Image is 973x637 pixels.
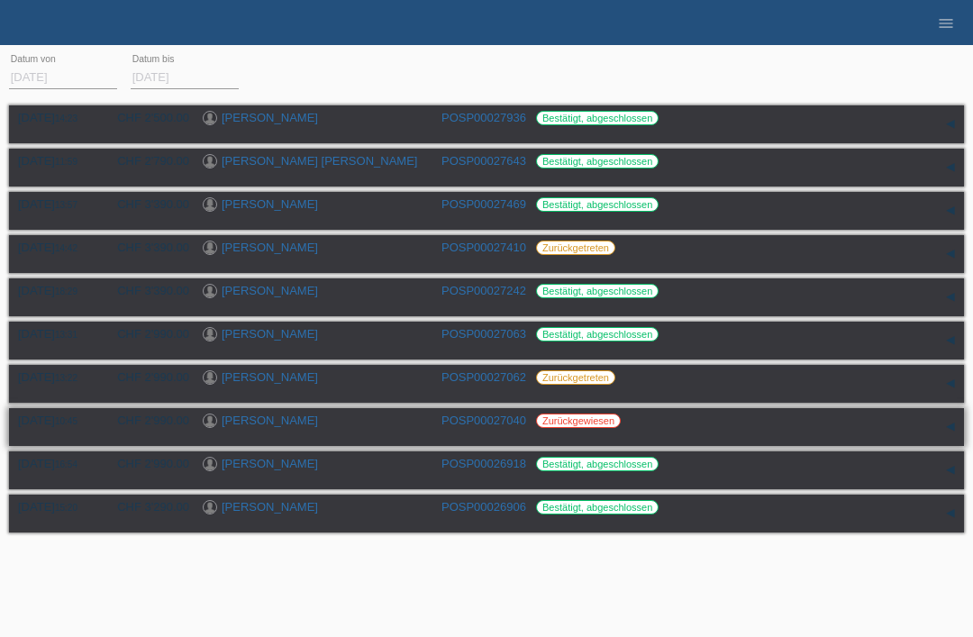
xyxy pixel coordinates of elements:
[104,457,189,470] div: CHF 2'990.00
[937,241,964,268] div: auf-/zuklappen
[536,500,659,514] label: Bestätigt, abgeschlossen
[536,327,659,341] label: Bestätigt, abgeschlossen
[104,197,189,211] div: CHF 3'390.00
[18,197,90,211] div: [DATE]
[536,370,615,385] label: Zurückgetreten
[18,500,90,514] div: [DATE]
[222,154,417,168] a: [PERSON_NAME] [PERSON_NAME]
[55,330,77,340] span: 13:31
[55,287,77,296] span: 18:29
[222,284,318,297] a: [PERSON_NAME]
[928,17,964,28] a: menu
[441,284,526,297] a: POSP00027242
[441,197,526,211] a: POSP00027469
[55,460,77,469] span: 16:54
[536,111,659,125] label: Bestätigt, abgeschlossen
[55,157,77,167] span: 11:59
[222,241,318,254] a: [PERSON_NAME]
[222,457,318,470] a: [PERSON_NAME]
[441,500,526,514] a: POSP00026906
[104,327,189,341] div: CHF 2'990.00
[104,414,189,427] div: CHF 2'990.00
[222,414,318,427] a: [PERSON_NAME]
[441,370,526,384] a: POSP00027062
[55,373,77,383] span: 13:22
[18,457,90,470] div: [DATE]
[441,414,526,427] a: POSP00027040
[937,111,964,138] div: auf-/zuklappen
[104,370,189,384] div: CHF 2'990.00
[104,284,189,297] div: CHF 3'390.00
[18,284,90,297] div: [DATE]
[937,327,964,354] div: auf-/zuklappen
[937,197,964,224] div: auf-/zuklappen
[441,154,526,168] a: POSP00027643
[441,327,526,341] a: POSP00027063
[104,241,189,254] div: CHF 3'390.00
[937,14,955,32] i: menu
[222,111,318,124] a: [PERSON_NAME]
[937,414,964,441] div: auf-/zuklappen
[55,200,77,210] span: 13:57
[536,284,659,298] label: Bestätigt, abgeschlossen
[55,243,77,253] span: 14:42
[222,500,318,514] a: [PERSON_NAME]
[222,197,318,211] a: [PERSON_NAME]
[441,457,526,470] a: POSP00026918
[441,241,526,254] a: POSP00027410
[937,370,964,397] div: auf-/zuklappen
[18,241,90,254] div: [DATE]
[55,503,77,513] span: 15:20
[536,197,659,212] label: Bestätigt, abgeschlossen
[536,414,621,428] label: Zurückgewiesen
[937,457,964,484] div: auf-/zuklappen
[55,114,77,123] span: 14:23
[18,327,90,341] div: [DATE]
[18,111,90,124] div: [DATE]
[536,154,659,168] label: Bestätigt, abgeschlossen
[18,154,90,168] div: [DATE]
[937,154,964,181] div: auf-/zuklappen
[18,370,90,384] div: [DATE]
[55,416,77,426] span: 10:45
[536,241,615,255] label: Zurückgetreten
[104,500,189,514] div: CHF 3'290.00
[937,284,964,311] div: auf-/zuklappen
[937,500,964,527] div: auf-/zuklappen
[441,111,526,124] a: POSP00027936
[104,154,189,168] div: CHF 2'790.00
[536,457,659,471] label: Bestätigt, abgeschlossen
[222,327,318,341] a: [PERSON_NAME]
[104,111,189,124] div: CHF 2'500.00
[18,414,90,427] div: [DATE]
[222,370,318,384] a: [PERSON_NAME]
